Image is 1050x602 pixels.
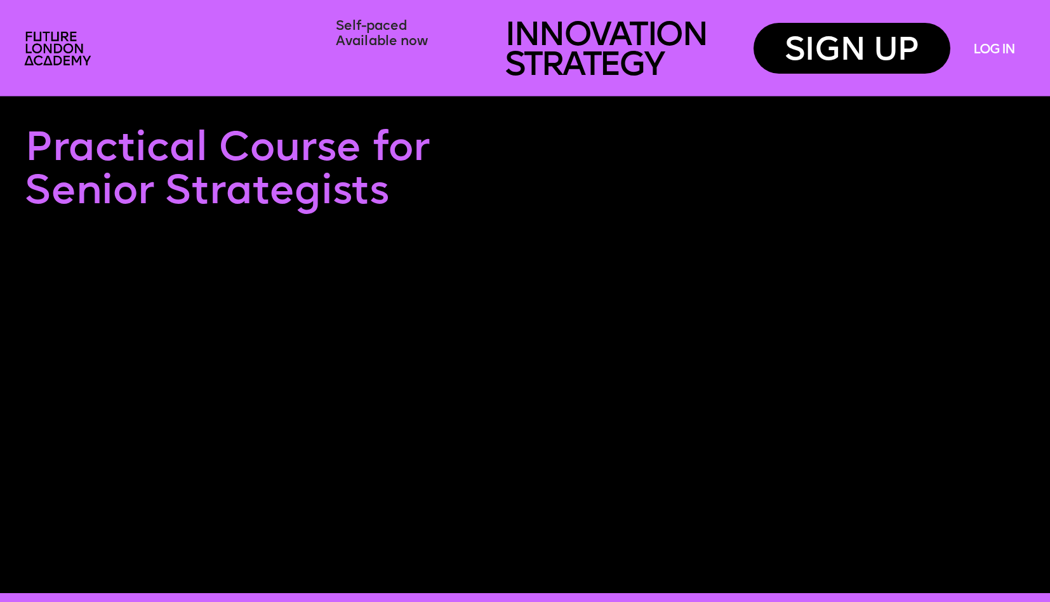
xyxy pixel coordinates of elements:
span: Practical Course for Senior Strategists [25,130,441,213]
span: STRATEGY [505,50,663,83]
img: upload-2f72e7a8-3806-41e8-b55b-d754ac055a4a.png [19,25,100,74]
span: Available now [336,35,428,48]
a: LOG IN [973,43,1014,58]
span: Self-paced [336,20,406,33]
span: INNOVATION [505,20,707,53]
